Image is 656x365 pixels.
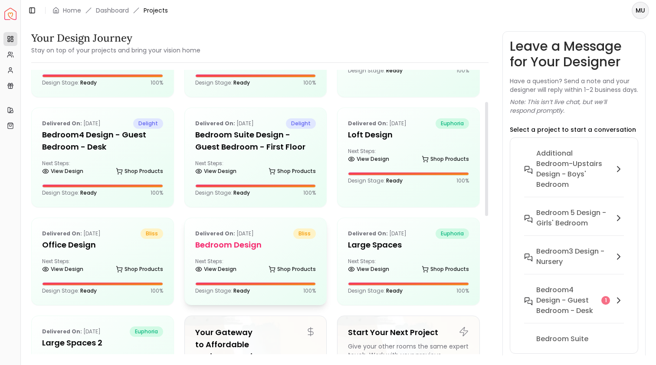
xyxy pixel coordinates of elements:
[517,281,631,330] button: Bedroom4 design - Guest Bedroom - Desk1
[141,228,163,239] span: bliss
[42,189,97,196] p: Design Stage:
[151,79,163,86] p: 100 %
[536,208,610,228] h6: Bedroom 5 design - Girls' Bedroom
[195,79,250,86] p: Design Stage:
[510,77,638,94] p: Have a question? Send a note and your designer will reply within 1–2 business days.
[386,67,403,74] span: Ready
[42,228,101,239] p: [DATE]
[144,6,168,15] span: Projects
[42,129,163,153] h5: Bedroom4 design - Guest Bedroom - Desk
[348,258,469,275] div: Next Steps:
[195,287,250,294] p: Design Stage:
[536,285,598,316] h6: Bedroom4 design - Guest Bedroom - Desk
[348,67,403,74] p: Design Stage:
[80,189,97,196] span: Ready
[303,79,316,86] p: 100 %
[80,287,97,294] span: Ready
[456,177,469,184] p: 100 %
[42,239,163,251] h5: Office Design
[436,118,469,129] span: euphoria
[456,287,469,294] p: 100 %
[31,31,200,45] h3: Your Design Journey
[233,79,250,86] span: Ready
[42,337,163,349] h5: Large Spaces 2
[269,263,316,275] a: Shop Products
[195,258,316,275] div: Next Steps:
[436,228,469,239] span: euphoria
[348,177,403,184] p: Design Stage:
[269,165,316,177] a: Shop Products
[632,2,649,19] button: MU
[348,287,403,294] p: Design Stage:
[195,239,316,251] h5: Bedroom Design
[348,228,407,239] p: [DATE]
[116,263,163,275] a: Shop Products
[151,287,163,294] p: 100 %
[195,160,316,177] div: Next Steps:
[348,230,388,237] b: Delivered on:
[31,46,200,55] small: Stay on top of your projects and bring your vision home
[42,118,101,129] p: [DATE]
[42,79,97,86] p: Design Stage:
[42,326,101,337] p: [DATE]
[348,118,407,129] p: [DATE]
[348,120,388,127] b: Delivered on:
[195,120,235,127] b: Delivered on:
[151,189,163,196] p: 100 %
[517,204,631,243] button: Bedroom 5 design - Girls' Bedroom
[348,148,469,165] div: Next Steps:
[348,326,469,339] h5: Start Your Next Project
[348,153,389,165] a: View Design
[348,263,389,275] a: View Design
[42,258,163,275] div: Next Steps:
[510,125,636,134] p: Select a project to start a conversation
[286,118,316,129] span: delight
[536,246,610,267] h6: Bedroom3 design - Nursery
[195,118,254,129] p: [DATE]
[510,39,638,70] h3: Leave a Message for Your Designer
[42,120,82,127] b: Delivered on:
[42,165,83,177] a: View Design
[42,263,83,275] a: View Design
[517,243,631,281] button: Bedroom3 design - Nursery
[116,165,163,177] a: Shop Products
[195,228,254,239] p: [DATE]
[80,79,97,86] span: Ready
[195,129,316,153] h5: Bedroom Suite design - Guest Bedroom - First Floor
[601,296,610,305] div: 1
[303,287,316,294] p: 100 %
[133,118,163,129] span: delight
[293,228,316,239] span: bliss
[348,239,469,251] h5: Large Spaces
[195,230,235,237] b: Delivered on:
[536,148,610,190] h6: Additional Bedroom-Upstairs design - Boys' Bedroom
[422,153,469,165] a: Shop Products
[633,3,648,18] span: MU
[42,160,163,177] div: Next Steps:
[42,230,82,237] b: Delivered on:
[348,129,469,141] h5: Loft design
[456,67,469,74] p: 100 %
[42,328,82,335] b: Delivered on:
[510,98,638,115] p: Note: This isn’t live chat, but we’ll respond promptly.
[195,165,236,177] a: View Design
[4,8,16,20] a: Spacejoy
[42,287,97,294] p: Design Stage:
[52,6,168,15] nav: breadcrumb
[517,145,631,204] button: Additional Bedroom-Upstairs design - Boys' Bedroom
[233,189,250,196] span: Ready
[4,8,16,20] img: Spacejoy Logo
[96,6,129,15] a: Dashboard
[63,6,81,15] a: Home
[130,326,163,337] span: euphoria
[303,189,316,196] p: 100 %
[422,263,469,275] a: Shop Products
[386,287,403,294] span: Ready
[386,177,403,184] span: Ready
[195,189,250,196] p: Design Stage:
[195,263,236,275] a: View Design
[233,287,250,294] span: Ready
[195,326,316,363] h5: Your Gateway to Affordable Designer Furniture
